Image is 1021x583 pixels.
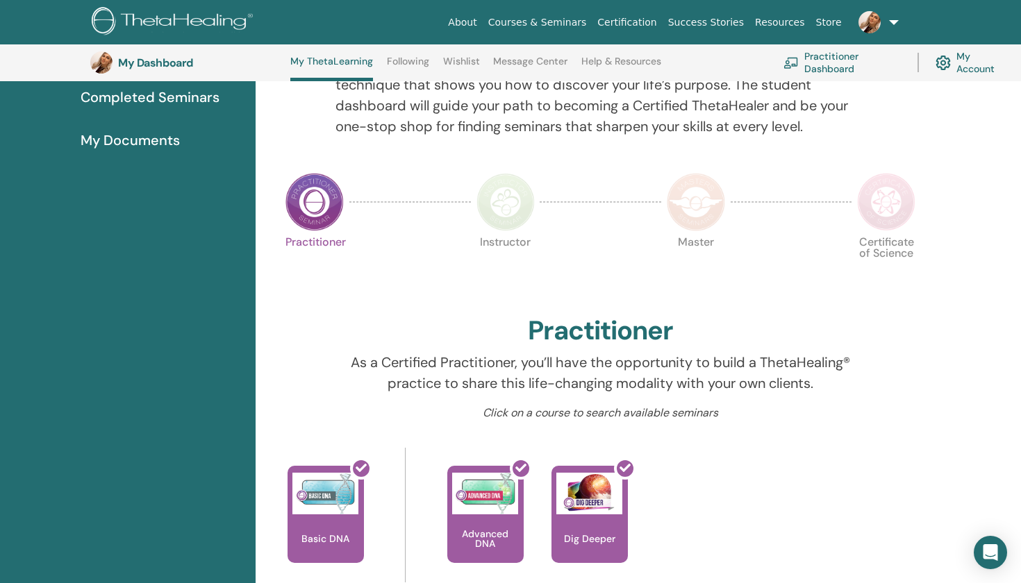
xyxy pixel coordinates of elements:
h3: My Dashboard [118,56,257,69]
a: My Account [936,47,1006,78]
a: Resources [749,10,811,35]
span: My Documents [81,130,180,151]
p: Advanced DNA [447,529,524,548]
img: cog.svg [936,52,951,74]
a: Help & Resources [581,56,661,78]
a: Courses & Seminars [483,10,592,35]
img: default.jpg [858,11,881,33]
a: Practitioner Dashboard [783,47,901,78]
p: Click on a course to search available seminars [335,405,866,421]
img: default.jpg [90,51,113,74]
p: Dig Deeper [558,534,621,543]
a: My ThetaLearning [290,56,373,81]
p: Practitioner [285,237,344,295]
div: Open Intercom Messenger [974,536,1007,569]
p: Master [667,237,725,295]
img: chalkboard-teacher.svg [783,57,799,68]
a: Wishlist [443,56,480,78]
img: Advanced DNA [452,473,518,514]
img: Dig Deeper [556,473,622,514]
a: Success Stories [663,10,749,35]
a: Certification [592,10,662,35]
p: Your journey starts here; welcome to ThetaLearning HQ. Learn the world-renowned technique that sh... [335,53,866,137]
p: Instructor [476,237,535,295]
p: As a Certified Practitioner, you’ll have the opportunity to build a ThetaHealing® practice to sha... [335,352,866,394]
span: Completed Seminars [81,87,219,108]
img: Practitioner [285,173,344,231]
img: Instructor [476,173,535,231]
a: Following [387,56,429,78]
img: Master [667,173,725,231]
p: Certificate of Science [857,237,915,295]
img: logo.png [92,7,258,38]
a: Message Center [493,56,567,78]
img: Basic DNA [292,473,358,514]
h2: Practitioner [528,315,673,347]
img: Certificate of Science [857,173,915,231]
a: Store [811,10,847,35]
a: About [442,10,482,35]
